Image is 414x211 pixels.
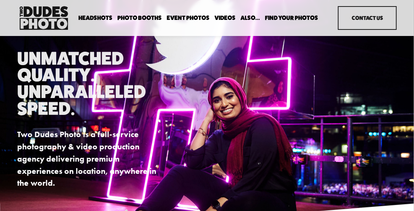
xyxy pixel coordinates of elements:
[17,50,157,117] h1: Unmatched Quality. Unparalleled Speed.
[265,15,318,21] span: Find Your Photos
[167,14,209,21] a: Event Photos
[240,15,260,21] span: Also...
[214,14,235,21] a: Videos
[240,14,260,21] a: folder dropdown
[338,6,396,30] a: Contact Us
[17,4,70,32] img: Two Dudes Photo | Headshots, Portraits &amp; Photo Booths
[265,14,318,21] a: folder dropdown
[78,15,112,21] span: Headshots
[78,14,112,21] a: folder dropdown
[117,14,162,21] a: folder dropdown
[117,15,162,21] span: Photo Booths
[17,129,158,188] strong: Two Dudes Photo is a full-service photography & video production agency delivering premium experi...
